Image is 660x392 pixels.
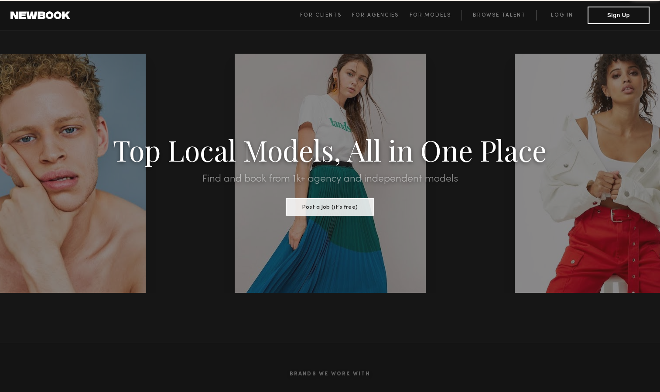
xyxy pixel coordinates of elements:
a: For Clients [300,10,352,21]
a: Browse Talent [462,10,536,21]
button: Post a Job (it’s free) [286,198,374,216]
a: For Models [410,10,462,21]
button: Sign Up [588,7,650,24]
span: For Clients [300,13,342,18]
h2: Find and book from 1k+ agency and independent models [49,174,610,184]
h2: Brands We Work With [68,361,592,388]
a: For Agencies [352,10,409,21]
a: Log in [536,10,588,21]
h1: Top Local Models, All in One Place [49,136,610,163]
span: For Models [410,13,451,18]
a: Post a Job (it’s free) [286,201,374,211]
span: For Agencies [352,13,399,18]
